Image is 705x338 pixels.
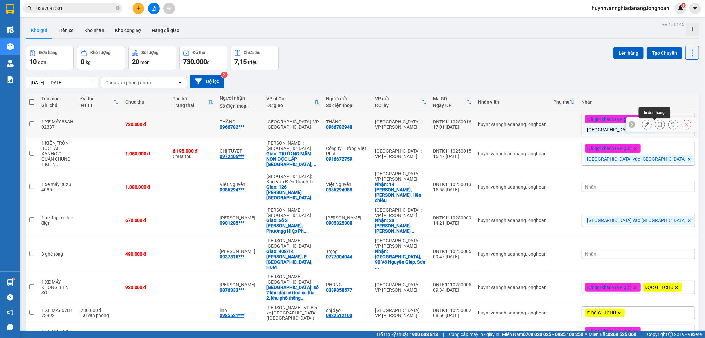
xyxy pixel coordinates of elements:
div: Ngày ĐH [433,103,466,108]
span: đơn [38,60,46,65]
div: 08:56 [DATE] [433,313,472,318]
sup: 2 [221,72,228,78]
div: 0777004044 [326,254,352,259]
div: Chưa thu [125,99,166,105]
span: ĐỌC GHI CHÚ [645,284,673,290]
div: 0932512103 [326,313,352,318]
th: Toggle SortBy [169,93,216,111]
div: huynhvannghiadanang.longhoan [478,184,547,190]
div: [PERSON_NAME]: VP Bến xe [GEOGRAPHIC_DATA] ([GEOGRAPHIC_DATA]) [266,305,319,321]
button: Lên hàng [613,47,644,59]
span: question-circle [7,294,13,301]
div: DNTK1110250009 [433,215,472,220]
svg: open [177,80,183,85]
div: DNTK1110250002 [433,308,472,313]
div: [PERSON_NAME] : [GEOGRAPHIC_DATA] [266,238,319,249]
div: ver 1.8.146 [662,21,684,28]
div: VP gửi [375,96,421,101]
div: 730.000 đ [81,308,119,313]
div: linh [220,308,260,313]
div: Người nhận [220,95,260,101]
img: warehouse-icon [7,60,14,67]
div: Giao: Số 2 Ngô Tùng Châu, Phươngg Hiệp Phú, Thành phố Thủ Đức, Tp Hồ Chí Minh [266,218,319,234]
span: [PHONE_NUMBER] [3,23,50,34]
div: 730.000 đ [125,122,166,127]
div: huynhvannghiadanang.longhoan [478,151,547,156]
div: [GEOGRAPHIC_DATA] : VP [PERSON_NAME] [375,119,427,130]
span: triệu [248,60,258,65]
div: [PERSON_NAME] : [GEOGRAPHIC_DATA] [266,274,319,285]
div: 6.195.000 đ [173,148,213,154]
span: 20 [132,58,139,66]
div: Giao: TRƯỜNG MẦM NON ĐỘC LẬP HOÀNG ANH,ẤP TÂN AN,P.TÂN VĨNH HIỆP,TÂN UYÊN,BÌNH DƯƠNG [266,151,319,167]
div: huynhvannghiadanang.longhoan [478,218,547,223]
button: Kho gửi [26,23,53,38]
div: Số điện thoại [326,103,369,108]
span: ... [375,265,379,270]
span: ... [304,228,308,234]
span: Nhãn [585,184,597,190]
div: 1 XE MÁY 88AH 02337 [41,119,74,130]
div: THẮNG [326,119,369,124]
div: 490.000 đ [125,251,166,257]
div: 3 ghế tổng [41,251,74,257]
div: 1 XE MÁY 67H1 73992 [41,308,74,318]
div: 0916672759 [326,156,352,162]
div: 0905325308 [326,220,352,226]
span: copyright [668,332,673,337]
button: caret-down [689,3,701,14]
span: [GEOGRAPHIC_DATA] ra Bắc [587,127,646,133]
button: Kho nhận [79,23,110,38]
button: file-add [148,3,160,14]
div: 0986294088 [326,187,352,192]
span: kg [86,60,91,65]
th: Toggle SortBy [372,93,430,111]
span: Hỗ trợ kỹ thuật: [377,331,438,338]
img: warehouse-icon [7,43,14,50]
div: THẮNG [220,119,260,124]
div: 09:47 [DATE] [433,254,472,259]
div: Tại văn phòng [81,313,119,318]
span: | [443,331,444,338]
span: Đã gọi khách (VP gửi) [587,328,632,334]
div: Chưa thu [173,148,213,159]
div: [GEOGRAPHIC_DATA]: VP [GEOGRAPHIC_DATA] [266,119,319,130]
sup: 1 [681,3,686,8]
div: Đã thu [193,50,205,55]
div: VP nhận [266,96,314,101]
span: ... [301,295,305,301]
div: Nhãn [582,99,695,105]
button: Đã thu730.000đ [179,46,227,70]
img: icon-new-feature [678,5,684,11]
div: Nguyễn Thị Tuyết [326,215,369,220]
div: [GEOGRAPHIC_DATA] : VP [PERSON_NAME] [375,282,427,293]
button: plus [133,3,144,14]
span: Miền Bắc [589,331,636,338]
span: close-circle [116,6,120,10]
div: 670.000 đ [125,218,166,223]
img: warehouse-icon [7,26,14,33]
div: Số điện thoại [220,103,260,109]
strong: 0708 023 035 - 0935 103 250 [523,332,583,337]
div: 09:34 [DATE] [433,287,472,293]
strong: PHIẾU DÁN LÊN HÀNG [49,3,136,12]
div: 1 XE MÁY KHÔNG BIỂN SỐ [41,279,74,295]
img: warehouse-icon [7,279,14,286]
div: In đơn hàng [639,107,670,118]
span: message [7,324,13,330]
div: 14:21 [DATE] [433,220,472,226]
div: huynhvannghiadanang.longhoan [478,251,547,257]
div: Ghi chú [41,103,74,108]
span: Đã gọi khách (VP gửi) [587,284,632,290]
div: Công ty Tường Việt Phát [326,146,369,156]
button: Tạo Chuyến [647,47,682,59]
div: Trọng [326,249,369,254]
div: 1 xe máy 30X3 4085 [41,182,74,192]
div: PHONG [326,282,369,287]
button: Số lượng20món [128,46,176,70]
span: plus [136,6,141,11]
div: 15:55 [DATE] [433,187,472,192]
button: Khối lượng0kg [77,46,125,70]
div: 0966782948 [326,124,352,130]
span: ... [411,228,414,234]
